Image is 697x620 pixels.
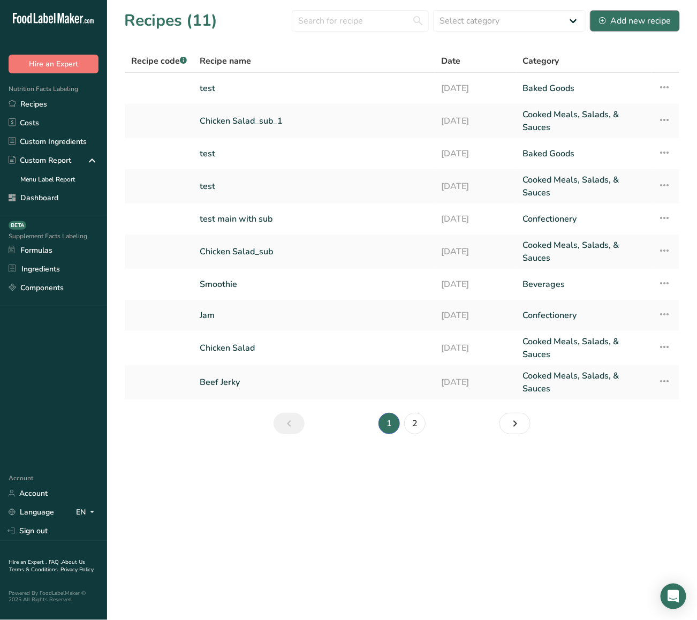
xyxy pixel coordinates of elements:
[441,173,510,199] a: [DATE]
[522,55,559,67] span: Category
[131,55,187,67] span: Recipe code
[200,142,428,165] a: test
[200,77,428,100] a: test
[200,108,428,134] a: Chicken Salad_sub_1
[200,335,428,361] a: Chicken Salad
[522,369,645,395] a: Cooked Meals, Salads, & Sauces
[274,413,305,434] a: Previous page
[441,304,510,327] a: [DATE]
[9,55,99,73] button: Hire an Expert
[200,273,428,296] a: Smoothie
[522,208,645,230] a: Confectionery
[200,55,251,67] span: Recipe name
[522,77,645,100] a: Baked Goods
[499,413,531,434] a: Next page
[441,335,510,361] a: [DATE]
[522,239,645,264] a: Cooked Meals, Salads, & Sauces
[49,558,62,566] a: FAQ .
[9,503,54,521] a: Language
[522,335,645,361] a: Cooked Meals, Salads, & Sauces
[441,142,510,165] a: [DATE]
[522,304,645,327] a: Confectionery
[9,566,60,573] a: Terms & Conditions .
[661,584,686,609] div: Open Intercom Messenger
[200,173,428,199] a: test
[60,566,94,573] a: Privacy Policy
[124,9,217,33] h1: Recipes (11)
[9,221,26,230] div: BETA
[200,304,428,327] a: Jam
[9,558,85,573] a: About Us .
[522,108,645,134] a: Cooked Meals, Salads, & Sauces
[599,14,671,27] div: Add new recipe
[441,273,510,296] a: [DATE]
[522,273,645,296] a: Beverages
[441,208,510,230] a: [DATE]
[522,142,645,165] a: Baked Goods
[441,108,510,134] a: [DATE]
[441,77,510,100] a: [DATE]
[441,55,460,67] span: Date
[404,413,426,434] a: Page 2.
[76,506,99,519] div: EN
[441,369,510,395] a: [DATE]
[522,173,645,199] a: Cooked Meals, Salads, & Sauces
[9,155,71,166] div: Custom Report
[441,239,510,264] a: [DATE]
[200,208,428,230] a: test main with sub
[292,10,429,32] input: Search for recipe
[9,590,99,603] div: Powered By FoodLabelMaker © 2025 All Rights Reserved
[200,239,428,264] a: Chicken Salad_sub
[9,558,47,566] a: Hire an Expert .
[590,10,680,32] button: Add new recipe
[200,369,428,395] a: Beef Jerky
